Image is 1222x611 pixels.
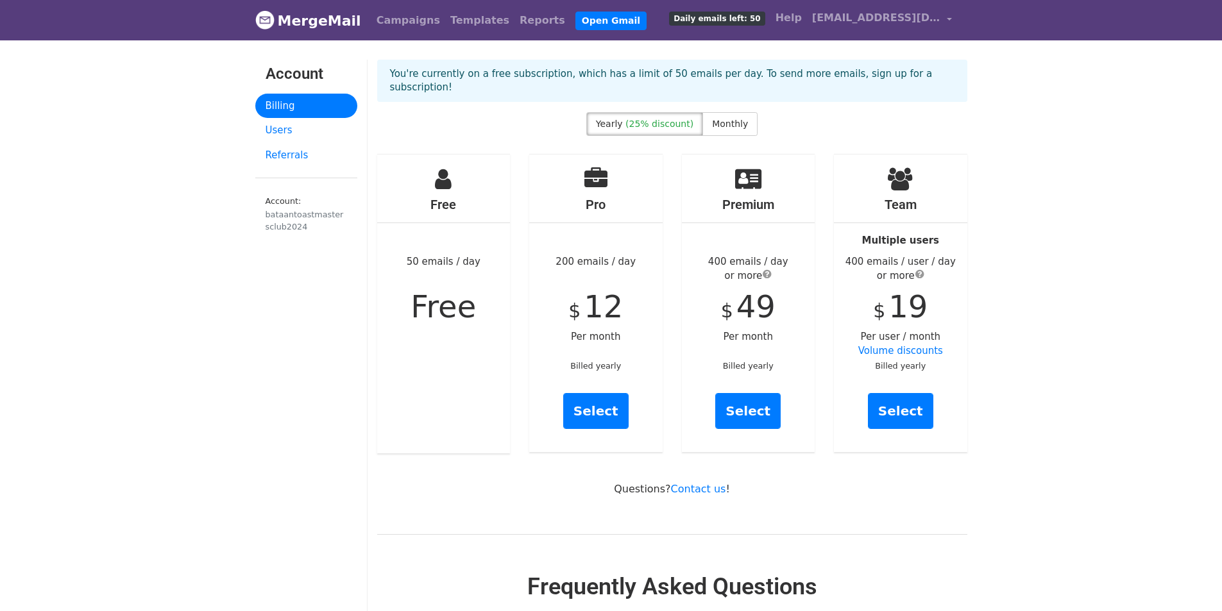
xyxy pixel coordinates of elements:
span: 49 [736,289,776,324]
div: 400 emails / day or more [682,255,815,283]
a: Daily emails left: 50 [664,5,770,31]
h3: Account [266,65,347,83]
p: Questions? ! [377,482,967,496]
h4: Team [834,197,967,212]
small: Billed yearly [875,361,926,371]
div: Per month [682,155,815,452]
h2: Frequently Asked Questions [377,573,967,601]
div: bataantoastmastersclub2024 [266,208,347,233]
a: Templates [445,8,514,33]
span: Yearly [596,119,623,129]
a: Contact us [671,483,726,495]
a: Open Gmail [575,12,647,30]
a: [EMAIL_ADDRESS][DOMAIN_NAME] [807,5,957,35]
small: Billed yearly [570,361,621,371]
span: Daily emails left: 50 [669,12,765,26]
strong: Multiple users [862,235,939,246]
a: Select [563,393,629,429]
span: 12 [584,289,623,324]
span: (25% discount) [625,119,693,129]
span: 19 [888,289,928,324]
a: Reports [514,8,570,33]
span: Free [411,289,476,324]
a: Help [770,5,807,31]
a: Billing [255,94,357,119]
span: $ [721,299,733,322]
a: Select [715,393,781,429]
a: Users [255,118,357,143]
a: Campaigns [371,8,445,33]
div: 200 emails / day Per month [529,155,663,452]
small: Account: [266,196,347,233]
a: Select [868,393,933,429]
h4: Premium [682,197,815,212]
div: 400 emails / user / day or more [834,255,967,283]
a: Referrals [255,143,357,168]
a: MergeMail [255,7,361,34]
div: 50 emails / day [377,155,511,453]
h4: Pro [529,197,663,212]
span: $ [568,299,581,322]
span: [EMAIL_ADDRESS][DOMAIN_NAME] [812,10,940,26]
img: MergeMail logo [255,10,275,29]
small: Billed yearly [723,361,774,371]
h4: Free [377,197,511,212]
span: $ [873,299,885,322]
div: Per user / month [834,155,967,452]
span: Monthly [712,119,748,129]
a: Volume discounts [858,345,943,356]
p: You're currently on a free subscription, which has a limit of 50 emails per day. To send more ema... [390,67,955,94]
